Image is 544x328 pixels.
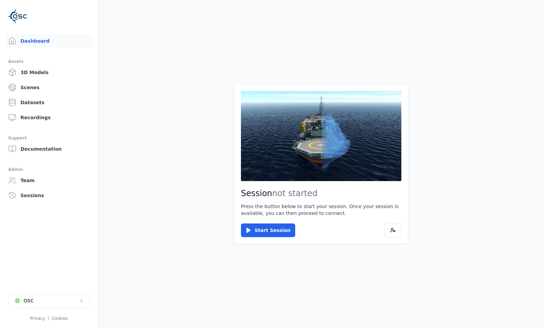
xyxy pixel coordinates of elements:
[8,57,90,66] div: Assets
[8,7,27,26] img: Logo
[272,189,318,198] span: not started
[8,134,90,142] div: Support
[5,81,92,94] a: Scenes
[5,111,92,124] a: Recordings
[5,189,92,202] a: Sessions
[241,223,295,237] button: Start Session
[48,316,49,321] span: |
[24,297,34,304] div: OSC
[5,174,92,187] a: Team
[5,34,92,48] a: Dashboard
[30,316,45,321] a: Privacy
[5,142,92,156] a: Documentation
[8,165,90,174] div: Admin
[14,297,21,304] div: O
[241,203,401,217] p: Press the button below to start your session. Once your session is available, you can then procee...
[52,316,68,321] a: Cookies
[241,188,401,199] h2: Session
[8,294,90,307] button: Select a workspace
[5,96,92,109] a: Datasets
[5,66,92,79] a: 3D Models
